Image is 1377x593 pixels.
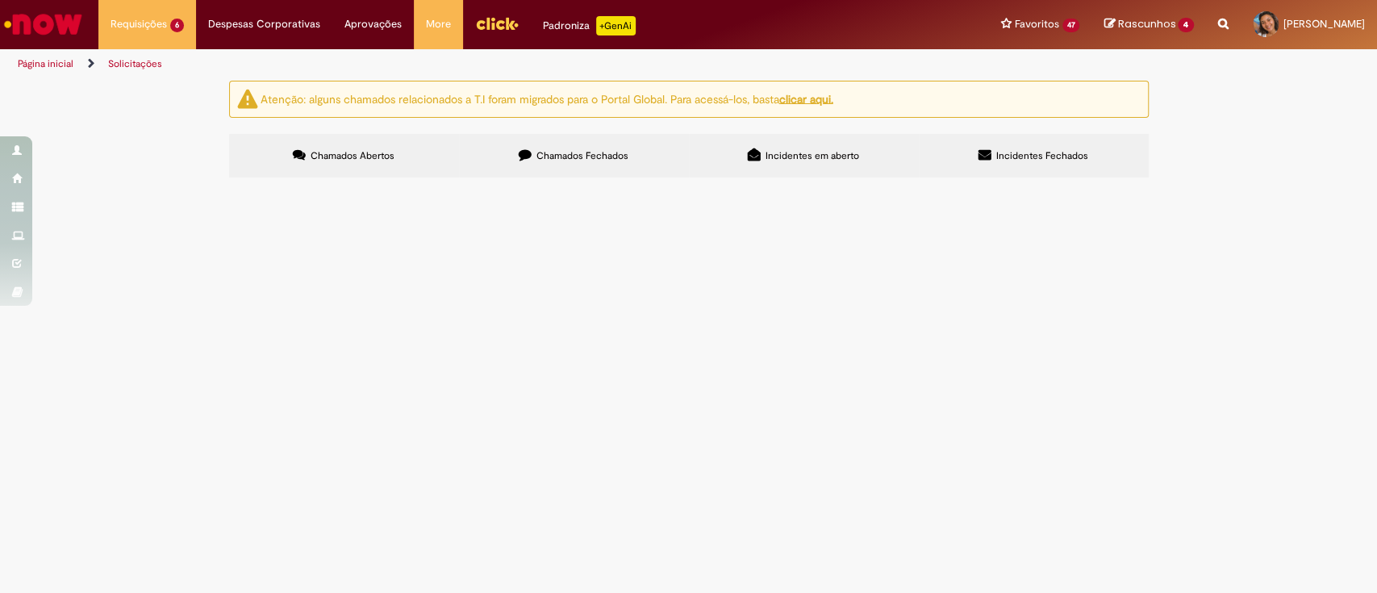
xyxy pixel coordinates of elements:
[344,16,402,32] span: Aprovações
[1117,16,1175,31] span: Rascunhos
[996,149,1088,162] span: Incidentes Fechados
[108,57,162,70] a: Solicitações
[1104,17,1194,32] a: Rascunhos
[18,57,73,70] a: Página inicial
[766,149,859,162] span: Incidentes em aberto
[261,91,833,106] ng-bind-html: Atenção: alguns chamados relacionados a T.I foram migrados para o Portal Global. Para acessá-los,...
[475,11,519,35] img: click_logo_yellow_360x200.png
[426,16,451,32] span: More
[208,16,320,32] span: Despesas Corporativas
[779,91,833,106] a: clicar aqui.
[1178,18,1194,32] span: 4
[2,8,85,40] img: ServiceNow
[311,149,394,162] span: Chamados Abertos
[111,16,167,32] span: Requisições
[543,16,636,35] div: Padroniza
[170,19,184,32] span: 6
[1015,16,1059,32] span: Favoritos
[596,16,636,35] p: +GenAi
[12,49,906,79] ul: Trilhas de página
[1062,19,1080,32] span: 47
[1283,17,1365,31] span: [PERSON_NAME]
[536,149,628,162] span: Chamados Fechados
